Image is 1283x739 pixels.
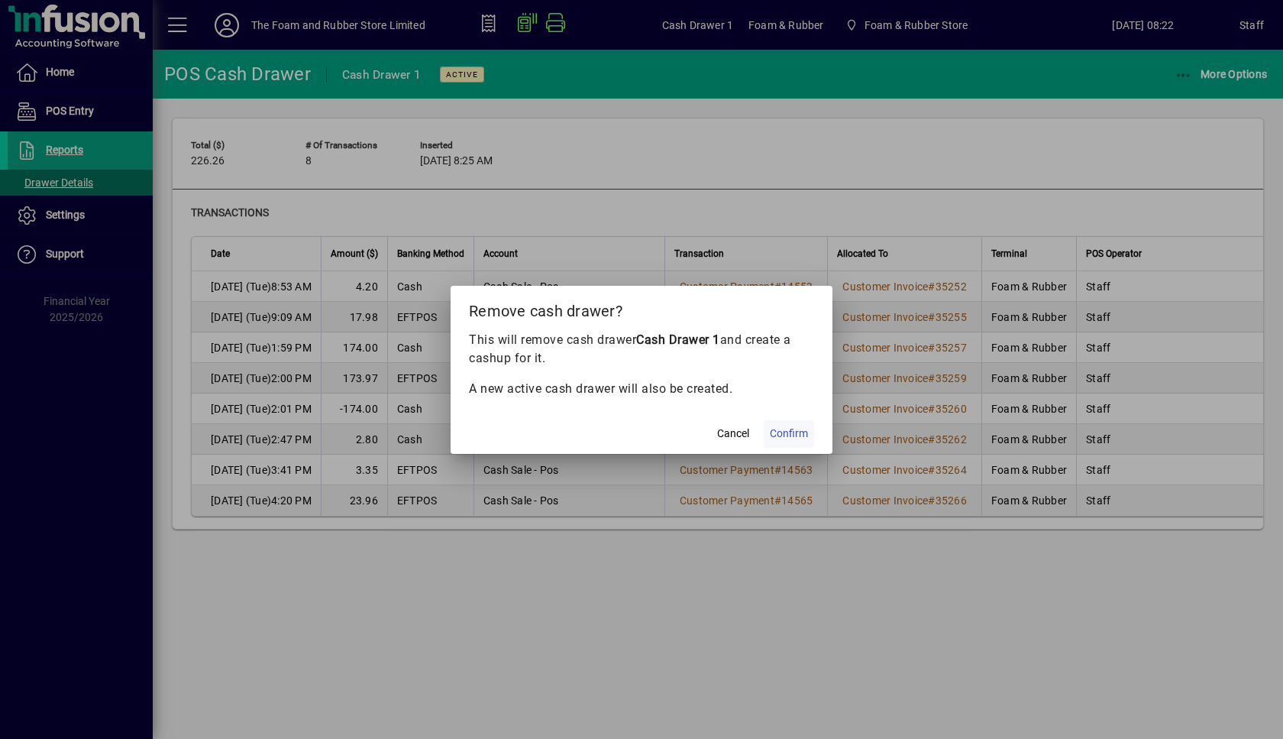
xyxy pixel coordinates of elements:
span: Confirm [770,426,808,442]
button: Confirm [764,420,814,448]
span: Cancel [717,426,749,442]
p: A new active cash drawer will also be created. [469,380,814,398]
b: Cash Drawer 1 [636,332,720,347]
h2: Remove cash drawer? [451,286,832,330]
p: This will remove cash drawer and create a cashup for it. [469,331,814,368]
button: Cancel [709,420,758,448]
